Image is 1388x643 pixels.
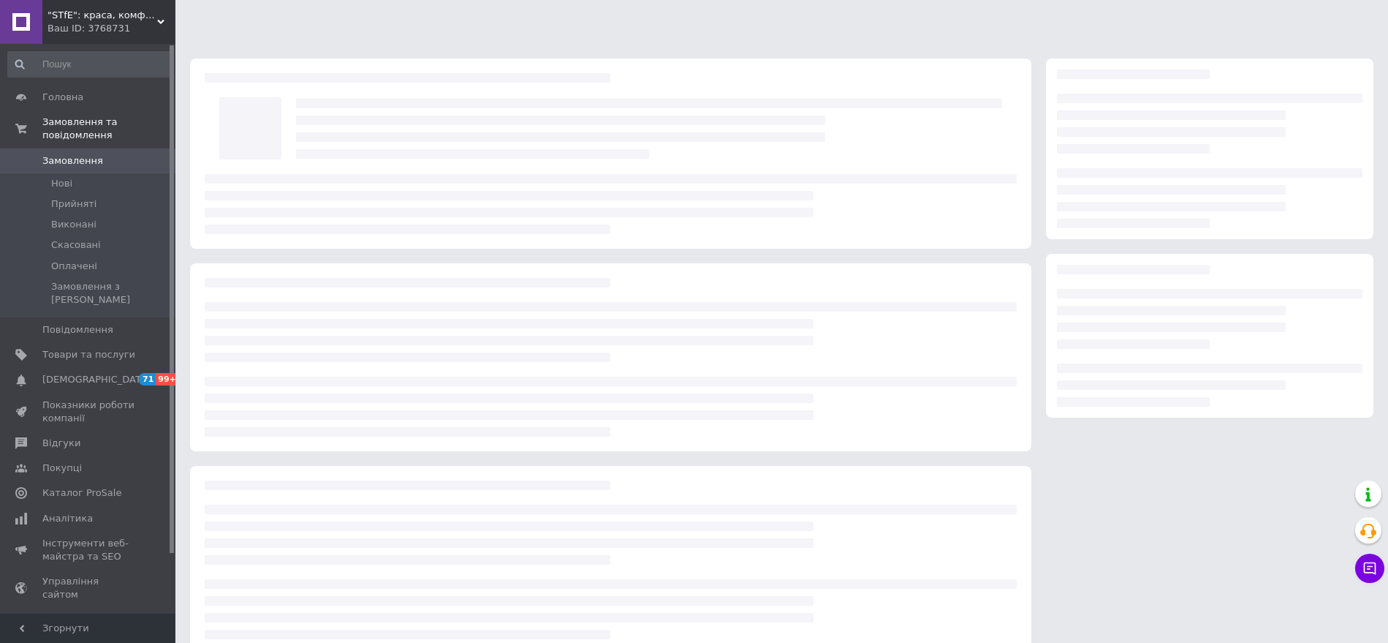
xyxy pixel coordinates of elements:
span: Аналітика [42,512,93,525]
span: Показники роботи компанії [42,399,135,425]
span: Повідомлення [42,323,113,336]
span: Нові [51,177,72,190]
span: 99+ [156,373,180,386]
span: 71 [139,373,156,386]
span: Скасовані [51,238,101,252]
span: Управління сайтом [42,575,135,601]
span: Товари та послуги [42,348,135,361]
span: Виконані [51,218,96,231]
span: Головна [42,91,83,104]
span: Замовлення та повідомлення [42,116,175,142]
button: Чат з покупцем [1355,554,1384,583]
input: Пошук [7,51,172,78]
span: [DEMOGRAPHIC_DATA] [42,373,151,386]
span: Оплачені [51,260,97,273]
span: Замовлення з [PERSON_NAME] [51,280,171,307]
div: Ваш ID: 3768731 [48,22,175,35]
span: Замовлення [42,154,103,168]
span: Прийняті [51,198,96,211]
span: Інструменти веб-майстра та SEO [42,537,135,563]
span: Покупці [42,462,82,475]
span: Каталог ProSale [42,486,121,500]
span: "STfE": краса, комфорт і задоволення! [48,9,157,22]
span: Відгуки [42,437,80,450]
